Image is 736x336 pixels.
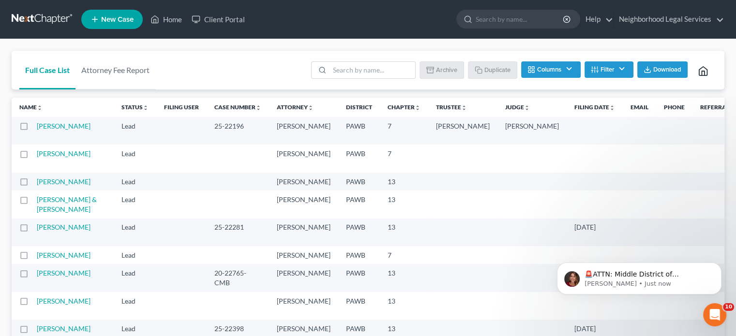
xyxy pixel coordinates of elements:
td: Lead [114,219,156,246]
td: 7 [380,246,428,264]
td: 20-22765-CMB [207,264,269,292]
button: Filter [585,61,633,78]
td: PAWB [338,145,380,172]
a: [PERSON_NAME] [37,223,90,231]
th: District [338,98,380,117]
a: Filing Dateunfold_more [574,103,615,111]
td: [PERSON_NAME] [269,219,338,246]
td: 13 [380,173,428,190]
i: unfold_more [524,105,530,111]
a: Judgeunfold_more [505,103,530,111]
td: Lead [114,264,156,292]
td: 13 [380,190,428,218]
span: New Case [101,16,134,23]
td: [PERSON_NAME] [269,190,338,218]
th: Email [623,98,656,117]
a: [PERSON_NAME] [37,324,90,333]
button: Download [637,61,688,78]
td: PAWB [338,219,380,246]
i: unfold_more [308,105,314,111]
a: Home [146,11,187,28]
a: Attorney Fee Report [75,51,155,89]
button: Columns [521,61,580,78]
td: PAWB [338,173,380,190]
a: [PERSON_NAME] [37,177,90,186]
i: unfold_more [37,105,43,111]
a: [PERSON_NAME] [37,297,90,305]
input: Search by name... [476,10,564,28]
td: PAWB [338,117,380,145]
span: 10 [723,303,734,311]
a: [PERSON_NAME] & [PERSON_NAME] [37,195,97,213]
a: [PERSON_NAME] [37,251,90,259]
i: unfold_more [143,105,149,111]
td: Lead [114,117,156,145]
td: [PERSON_NAME] [269,264,338,292]
td: 7 [380,117,428,145]
a: Attorneyunfold_more [277,103,314,111]
a: Full Case List [19,51,75,89]
td: [PERSON_NAME] [269,246,338,264]
a: [PERSON_NAME] [37,269,90,277]
i: unfold_more [609,105,615,111]
td: [PERSON_NAME] [269,145,338,172]
td: 25-22196 [207,117,269,145]
td: [PERSON_NAME] [428,117,497,145]
td: PAWB [338,264,380,292]
i: unfold_more [461,105,467,111]
td: 13 [380,292,428,320]
th: Filing User [156,98,207,117]
td: 25-22281 [207,219,269,246]
i: unfold_more [415,105,421,111]
span: Download [653,66,681,73]
td: [PERSON_NAME] [269,292,338,320]
td: [PERSON_NAME] [497,117,567,145]
td: [DATE] [567,219,623,246]
iframe: Intercom notifications message [542,242,736,310]
td: Lead [114,292,156,320]
a: [PERSON_NAME] [37,149,90,158]
a: Chapterunfold_more [388,103,421,111]
a: Trusteeunfold_more [436,103,467,111]
a: Statusunfold_more [121,103,149,111]
td: Lead [114,173,156,190]
td: Lead [114,145,156,172]
td: Lead [114,190,156,218]
th: Phone [656,98,692,117]
i: unfold_more [255,105,261,111]
td: 13 [380,219,428,246]
td: PAWB [338,190,380,218]
td: 7 [380,145,428,172]
td: 13 [380,264,428,292]
td: [PERSON_NAME] [269,173,338,190]
td: PAWB [338,246,380,264]
input: Search by name... [330,62,415,78]
a: Case Numberunfold_more [214,103,261,111]
a: Neighborhood Legal Services [614,11,724,28]
td: Lead [114,246,156,264]
a: Nameunfold_more [19,103,43,111]
td: [PERSON_NAME] [269,117,338,145]
a: Client Portal [187,11,250,28]
a: [PERSON_NAME] [37,122,90,130]
a: Help [581,11,613,28]
td: PAWB [338,292,380,320]
iframe: Intercom live chat [703,303,726,326]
